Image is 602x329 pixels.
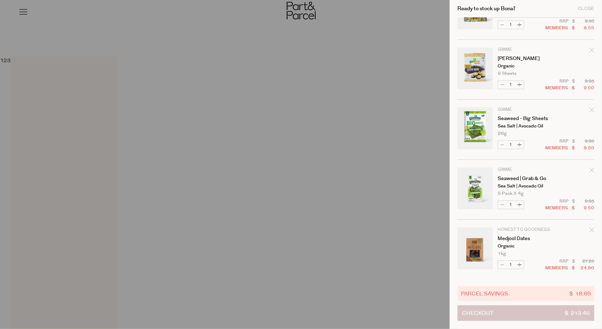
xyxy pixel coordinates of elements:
p: Gimme [498,108,552,112]
input: QTY Seaweed - Big Sheets [506,141,515,149]
p: Organic [498,64,552,68]
div: Remove Seaweed - Big Sheets [589,107,594,116]
button: Checkout$ 213.45 [457,305,594,321]
span: $ 213.45 [565,306,590,321]
input: QTY Medjool Dates [506,261,515,269]
span: 26g [498,131,507,136]
p: Sea Salt | Avocado Oil [498,124,552,128]
p: Sea Salt | Avocado Oil [498,184,552,189]
div: Remove Seaweed | Grab & Go [589,167,594,176]
span: 5 Pack x 4g [498,191,524,196]
a: Medjool Dates [498,236,552,241]
p: Honest to Goodness [498,228,552,232]
p: Gimme [498,48,552,52]
input: QTY Corn Tortillas [506,21,515,29]
a: Seaweed - Big Sheets [498,116,552,121]
input: QTY Sushi Nori [506,81,515,89]
a: [PERSON_NAME] [498,56,552,61]
p: Organic [498,244,552,249]
span: 1kg [498,251,506,256]
span: Parcel Savings [461,289,508,298]
input: QTY Seaweed | Grab & Go [506,201,515,209]
h2: Ready to stock up Bona? [457,6,516,11]
span: $ 18.69 [569,289,591,298]
span: Checkout [462,306,493,321]
span: 9 Sheets [498,71,516,76]
p: Gimme [498,168,552,172]
div: Remove Sushi Nori [589,47,594,56]
div: Close [578,6,594,11]
a: Seaweed | Grab & Go [498,176,552,181]
div: Remove Medjool Dates [589,227,594,236]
